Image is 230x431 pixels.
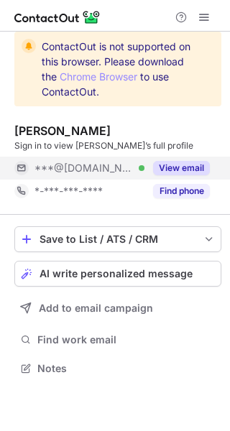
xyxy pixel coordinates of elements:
span: Notes [37,362,216,375]
button: AI write personalized message [14,261,221,287]
span: AI write personalized message [40,268,193,279]
button: Add to email campaign [14,295,221,321]
div: Sign in to view [PERSON_NAME]’s full profile [14,139,221,152]
button: Find work email [14,330,221,350]
div: Save to List / ATS / CRM [40,233,196,245]
button: Reveal Button [153,184,210,198]
img: warning [22,39,36,53]
span: Find work email [37,333,216,346]
span: ***@[DOMAIN_NAME] [34,162,134,175]
img: ContactOut v5.3.10 [14,9,101,26]
button: Notes [14,358,221,379]
button: Reveal Button [153,161,210,175]
a: Chrome Browser [60,70,137,83]
span: Add to email campaign [39,302,153,314]
button: save-profile-one-click [14,226,221,252]
span: ContactOut is not supported on this browser. Please download the to use ContactOut. [42,39,195,99]
div: [PERSON_NAME] [14,124,111,138]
